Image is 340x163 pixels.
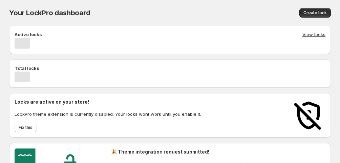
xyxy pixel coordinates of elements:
[15,65,39,72] p: Total locks
[303,10,327,16] span: Create lock
[292,99,325,132] img: Locks disabled
[15,111,201,117] p: LockPro theme extension is currently disabled. Your locks wont work until you enable it.
[15,31,42,38] p: Active locks
[9,9,90,17] span: Your LockPro dashboard
[15,123,37,132] button: Fix this
[299,8,331,18] button: Create lock
[111,148,269,155] h2: 🎉 Theme integration request submitted!
[302,31,325,38] button: View locks
[15,99,201,105] h2: Locks are active on your store!
[19,125,33,130] span: Fix this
